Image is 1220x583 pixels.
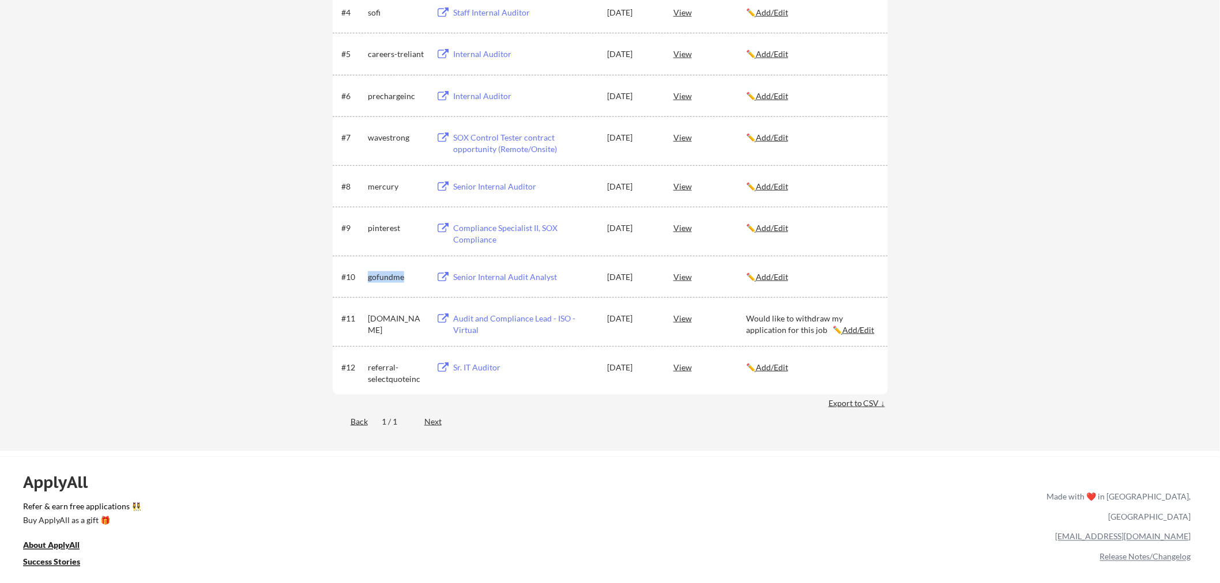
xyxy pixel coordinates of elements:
div: View [673,357,746,377]
div: 1 / 1 [382,416,411,427]
div: ✏️ [746,362,878,373]
div: ✏️ [746,181,878,192]
u: Add/Edit [756,362,788,372]
div: careers-treliant [368,48,426,60]
div: Internal Auditor [453,90,596,102]
div: ✏️ [746,48,878,60]
div: [DATE] [607,48,658,60]
div: Would like to withdraw my application for this job ✏️ [746,313,878,335]
div: #8 [341,181,364,192]
a: Release Notes/Changelog [1100,552,1191,562]
div: ✏️ [746,90,878,102]
div: mercury [368,181,426,192]
u: Add/Edit [842,325,875,335]
div: pinterest [368,222,426,234]
div: [DATE] [607,362,658,373]
u: Success Stories [23,557,80,567]
div: sofi [368,7,426,18]
div: #9 [341,222,364,234]
div: [DATE] [607,313,658,324]
div: View [673,43,746,64]
div: #12 [341,362,364,373]
div: referral-selectquoteinc [368,362,426,384]
div: ✏️ [746,7,878,18]
div: Staff Internal Auditor [453,7,596,18]
div: [DOMAIN_NAME] [368,313,426,335]
div: Buy ApplyAll as a gift 🎁 [23,516,138,524]
u: Add/Edit [756,91,788,101]
div: [DATE] [607,90,658,102]
div: View [673,2,746,22]
div: View [673,308,746,328]
div: View [673,266,746,287]
div: #10 [341,271,364,283]
div: ✏️ [746,132,878,143]
div: Senior Internal Audit Analyst [453,271,596,283]
u: Add/Edit [756,132,788,142]
u: Add/Edit [756,272,788,282]
div: #11 [341,313,364,324]
div: [DATE] [607,7,658,18]
div: wavestrong [368,132,426,143]
div: Senior Internal Auditor [453,181,596,192]
a: Buy ApplyAll as a gift 🎁 [23,514,138,529]
a: Refer & earn free applications 👯‍♀️ [23,502,806,514]
div: Sr. IT Auditor [453,362,596,373]
div: View [673,127,746,147]
div: #7 [341,132,364,143]
div: #4 [341,7,364,18]
div: ✏️ [746,271,878,283]
div: [DATE] [607,271,658,283]
u: Add/Edit [756,223,788,233]
div: View [673,176,746,196]
div: #5 [341,48,364,60]
div: Next [424,416,455,427]
div: SOX Control Tester contract opportunity (Remote/Onsite) [453,132,596,154]
div: View [673,217,746,238]
div: Made with ❤️ in [GEOGRAPHIC_DATA], [GEOGRAPHIC_DATA] [1042,486,1191,527]
a: Success Stories [23,556,96,571]
div: Back [333,416,368,427]
u: Add/Edit [756,7,788,17]
div: [DATE] [607,222,658,234]
div: ✏️ [746,222,878,234]
div: [DATE] [607,132,658,143]
div: Internal Auditor [453,48,596,60]
u: Add/Edit [756,49,788,59]
div: Audit and Compliance Lead - ISO -Virtual [453,313,596,335]
div: [DATE] [607,181,658,192]
div: View [673,85,746,106]
div: #6 [341,90,364,102]
u: Add/Edit [756,181,788,191]
div: Export to CSV ↓ [829,397,888,409]
a: [EMAIL_ADDRESS][DOMAIN_NAME] [1056,532,1191,542]
div: prechargeinc [368,90,426,102]
div: gofundme [368,271,426,283]
div: Compliance Specialist II, SOX Compliance [453,222,596,245]
u: About ApplyAll [23,540,80,550]
a: About ApplyAll [23,540,96,554]
div: ApplyAll [23,472,101,492]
